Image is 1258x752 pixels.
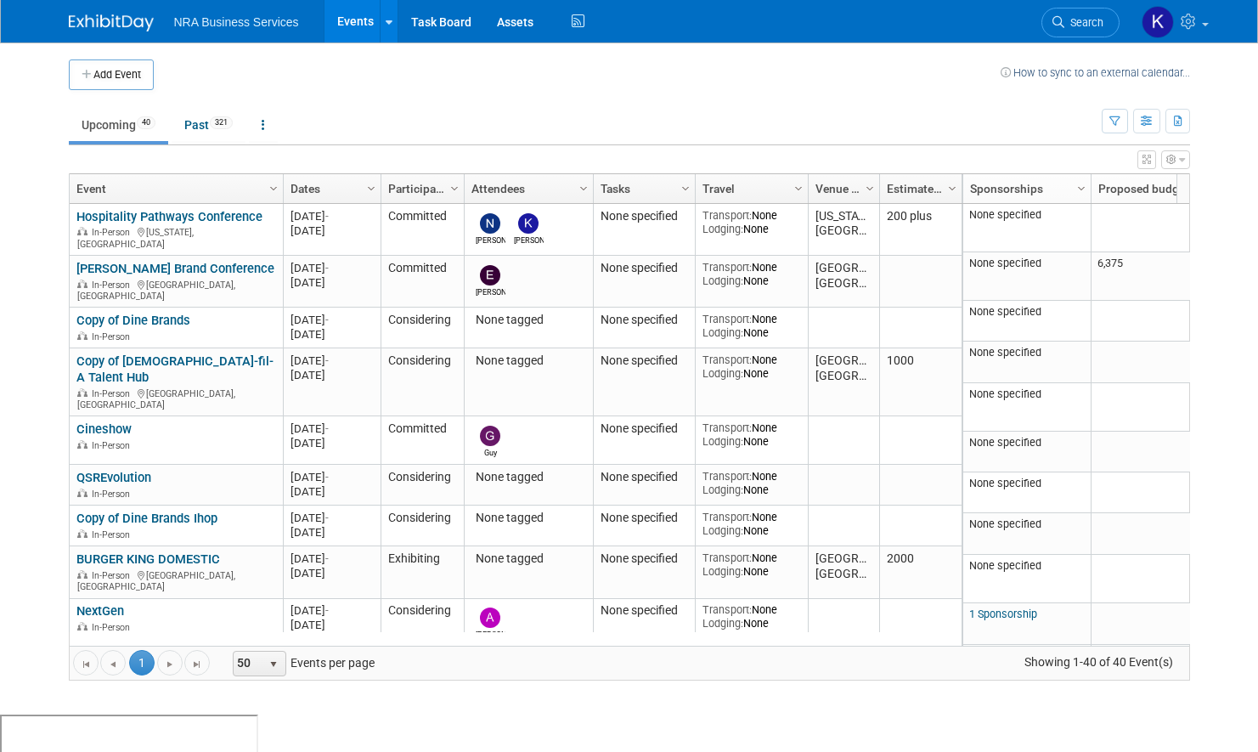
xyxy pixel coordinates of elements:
[476,234,505,246] div: Neeley Carlson
[601,209,687,224] div: None specified
[76,568,275,593] div: [GEOGRAPHIC_DATA], [GEOGRAPHIC_DATA]
[92,440,135,451] span: In-Person
[969,305,1041,318] span: None specified
[325,210,329,223] span: -
[69,109,168,141] a: Upcoming40
[73,650,99,676] a: Go to the first page
[815,174,868,203] a: Venue Location
[879,204,962,256] td: 200 plus
[190,658,204,671] span: Go to the last page
[476,286,505,298] div: Elizabeth Rice
[77,622,87,630] img: In-Person Event
[77,570,87,579] img: In-Person Event
[325,471,329,483] span: -
[381,308,464,348] td: Considering
[163,658,177,671] span: Go to the next page
[480,608,500,628] img: Amy Guy
[325,354,329,367] span: -
[77,331,87,340] img: In-Person Event
[471,353,585,369] div: None tagged
[291,436,373,450] div: [DATE]
[388,174,453,203] a: Participation
[77,529,87,538] img: In-Person Event
[291,470,373,484] div: [DATE]
[1064,16,1103,29] span: Search
[702,223,743,235] span: Lodging:
[381,546,464,598] td: Exhibiting
[879,546,962,598] td: 2000
[702,470,800,497] div: None None
[702,470,752,483] span: Transport:
[76,603,124,619] a: NextGen
[79,658,93,671] span: Go to the first page
[291,223,373,238] div: [DATE]
[471,174,582,203] a: Attendees
[1041,8,1120,37] a: Search
[92,570,135,581] span: In-Person
[471,511,585,526] div: None tagged
[381,416,464,465] td: Committed
[471,313,585,328] div: None tagged
[969,559,1041,572] span: None specified
[291,551,373,566] div: [DATE]
[601,511,687,526] div: None specified
[702,603,800,630] div: None None
[601,421,687,437] div: None specified
[381,204,464,256] td: Committed
[702,174,797,203] a: Travel
[76,421,132,437] a: Cineshow
[601,551,687,567] div: None specified
[969,208,1041,221] span: None specified
[364,182,378,195] span: Column Settings
[92,388,135,399] span: In-Person
[210,116,233,129] span: 321
[77,227,87,235] img: In-Person Event
[76,386,275,411] div: [GEOGRAPHIC_DATA], [GEOGRAPHIC_DATA]
[808,546,879,598] td: [GEOGRAPHIC_DATA], [GEOGRAPHIC_DATA]
[264,174,283,200] a: Column Settings
[514,234,544,246] div: Kay Allen
[291,484,373,499] div: [DATE]
[76,470,151,485] a: QSREvolution
[676,174,695,200] a: Column Settings
[381,256,464,308] td: Committed
[291,511,373,525] div: [DATE]
[471,470,585,485] div: None tagged
[969,346,1041,359] span: None specified
[106,658,120,671] span: Go to the previous page
[77,440,87,449] img: In-Person Event
[702,483,743,496] span: Lodging:
[76,224,275,250] div: [US_STATE], [GEOGRAPHIC_DATA]
[234,652,262,676] span: 50
[702,511,800,538] div: None None
[702,421,752,434] span: Transport:
[943,174,962,200] a: Column Settings
[601,470,687,485] div: None specified
[1142,6,1174,38] img: Kay Allen
[325,262,329,274] span: -
[1008,650,1188,674] span: Showing 1-40 of 40 Event(s)
[702,353,800,381] div: None None
[77,388,87,397] img: In-Person Event
[945,182,959,195] span: Column Settings
[702,435,743,448] span: Lodging:
[702,511,752,523] span: Transport:
[577,182,590,195] span: Column Settings
[76,353,274,385] a: Copy of [DEMOGRAPHIC_DATA]-fil-A Talent Hub
[969,387,1041,400] span: None specified
[471,551,585,567] div: None tagged
[702,209,752,222] span: Transport:
[702,326,743,339] span: Lodging:
[76,261,274,276] a: [PERSON_NAME] Brand Conference
[480,426,500,446] img: Guy Weaver
[970,174,1080,203] a: Sponsorships
[174,15,299,29] span: NRA Business Services
[267,182,280,195] span: Column Settings
[76,277,275,302] div: [GEOGRAPHIC_DATA], [GEOGRAPHIC_DATA]
[887,174,951,203] a: Estimated # of Attendees
[291,209,373,223] div: [DATE]
[184,650,210,676] a: Go to the last page
[969,608,1037,620] a: 1 Sponsorship
[702,209,800,236] div: None None
[1075,182,1088,195] span: Column Settings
